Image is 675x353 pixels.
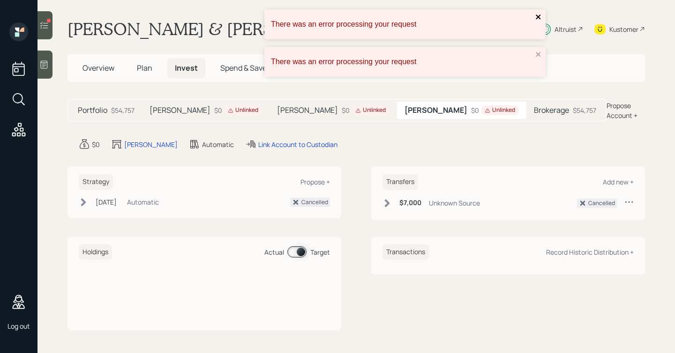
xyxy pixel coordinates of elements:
[405,106,467,115] h5: [PERSON_NAME]
[555,24,577,34] div: Altruist
[220,63,267,73] span: Spend & Save
[137,63,152,73] span: Plan
[228,106,258,114] div: Unlinked
[111,105,135,115] div: $54,757
[175,63,198,73] span: Invest
[96,197,117,207] div: [DATE]
[382,174,418,190] h6: Transfers
[603,177,634,186] div: Add new +
[471,105,519,115] div: $0
[535,13,542,22] button: close
[588,199,615,207] div: Cancelled
[485,106,515,114] div: Unlinked
[271,58,532,66] div: There was an error processing your request
[67,19,363,39] h1: [PERSON_NAME] & [PERSON_NAME]
[264,247,284,257] div: Actual
[258,140,337,149] div: Link Account to Custodian
[607,101,645,120] div: Propose Account +
[355,106,386,114] div: Unlinked
[573,105,596,115] div: $54,757
[124,140,178,149] div: [PERSON_NAME]
[429,198,480,208] div: Unknown Source
[78,106,107,115] h5: Portfolio
[214,105,262,115] div: $0
[382,244,429,260] h6: Transactions
[79,244,112,260] h6: Holdings
[202,140,234,149] div: Automatic
[609,24,638,34] div: Kustomer
[342,105,390,115] div: $0
[79,174,113,190] h6: Strategy
[546,248,634,257] div: Record Historic Distribution +
[127,197,159,207] div: Automatic
[399,199,421,207] h6: $7,000
[92,140,100,149] div: $0
[7,322,30,331] div: Log out
[150,106,210,115] h5: [PERSON_NAME]
[300,177,330,186] div: Propose +
[310,247,330,257] div: Target
[301,198,328,206] div: Cancelled
[277,106,338,115] h5: [PERSON_NAME]
[82,63,114,73] span: Overview
[271,20,532,29] div: There was an error processing your request
[535,51,542,59] button: close
[534,106,569,115] h5: Brokerage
